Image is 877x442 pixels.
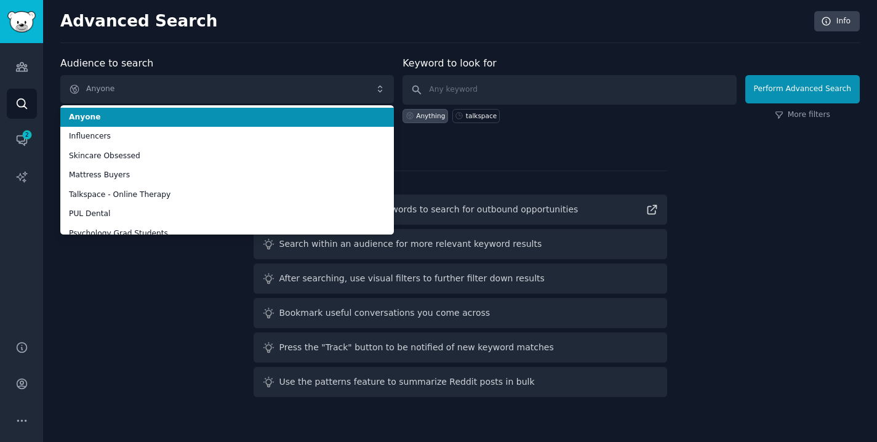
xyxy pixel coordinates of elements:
label: Audience to search [60,57,153,69]
div: Use the patterns feature to summarize Reddit posts in bulk [279,376,535,388]
img: GummySearch logo [7,11,36,33]
div: Search within an audience for more relevant keyword results [279,238,542,251]
div: After searching, use visual filters to further filter down results [279,272,545,285]
span: Talkspace - Online Therapy [69,190,385,201]
span: PUL Dental [69,209,385,220]
span: Anyone [69,112,385,123]
a: 2 [7,125,37,155]
h2: Advanced Search [60,12,807,31]
input: Any keyword [402,75,736,105]
button: Anyone [60,75,394,103]
div: Read guide on helpful keywords to search for outbound opportunities [279,203,579,216]
span: Psychology Grad Students [69,228,385,239]
span: Influencers [69,131,385,142]
button: Perform Advanced Search [745,75,860,103]
div: Anything [416,111,445,120]
label: Keyword to look for [402,57,497,69]
a: Info [814,11,860,32]
span: Mattress Buyers [69,170,385,181]
span: Skincare Obsessed [69,151,385,162]
span: 2 [22,131,33,139]
div: Bookmark useful conversations you come across [279,307,491,319]
div: talkspace [466,111,497,120]
div: Press the "Track" button to be notified of new keyword matches [279,341,554,354]
a: More filters [775,110,830,121]
ul: Anyone [60,105,394,235]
